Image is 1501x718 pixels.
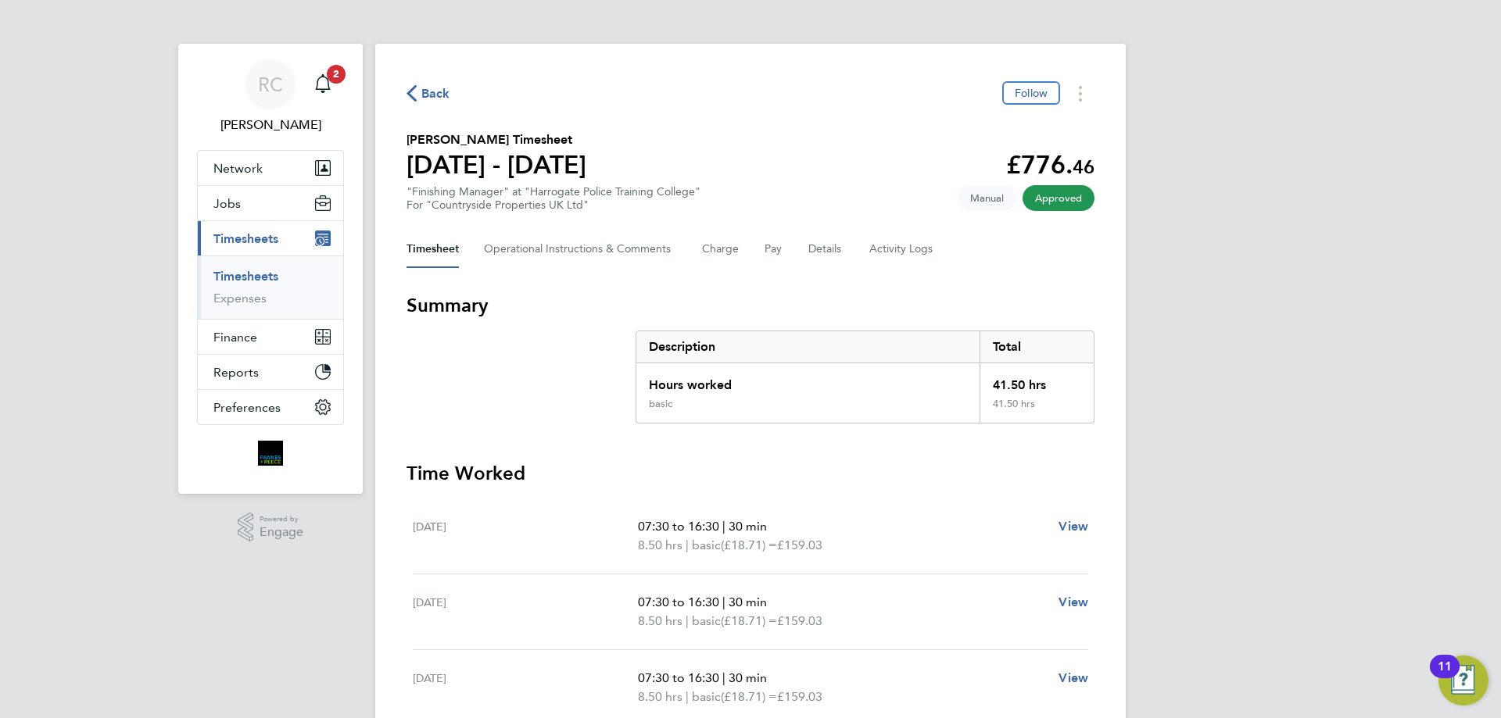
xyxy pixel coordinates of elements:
span: £159.03 [777,538,822,552]
button: Timesheet [407,230,459,268]
span: This timesheet has been approved. [1023,185,1094,211]
span: basic [692,688,721,706]
span: 30 min [729,595,767,609]
span: 2 [327,65,346,84]
button: Timesheets [198,221,343,255]
span: Back [421,84,450,103]
a: Expenses [213,291,267,305]
span: 30 min [729,519,767,534]
nav: Main navigation [178,44,363,494]
span: (£18.71) = [721,613,777,628]
span: 30 min [729,670,767,685]
a: Timesheets [213,269,278,284]
span: Follow [1015,86,1048,100]
button: Reports [198,355,343,389]
span: 07:30 to 16:30 [638,670,719,685]
button: Activity Logs [869,230,935,268]
h1: [DATE] - [DATE] [407,149,586,180]
div: Hours worked [636,363,980,398]
a: RC[PERSON_NAME] [197,59,344,134]
div: 41.50 hrs [980,363,1094,398]
span: Network [213,161,263,176]
span: View [1059,670,1088,685]
span: 46 [1073,155,1094,178]
div: For "Countryside Properties UK Ltd" [407,198,700,212]
span: basic [692,536,721,555]
span: RC [258,74,283,95]
span: 8.50 hrs [638,538,682,552]
button: Finance [198,320,343,354]
span: Timesheets [213,231,278,246]
div: Description [636,331,980,363]
div: Summary [636,330,1094,423]
button: Pay [765,230,783,268]
button: Back [407,84,450,103]
a: View [1059,669,1088,688]
app-decimal: £776. [1006,150,1094,180]
a: View [1059,517,1088,536]
div: [DATE] [413,593,638,630]
span: basic [692,612,721,630]
span: View [1059,595,1088,609]
a: 2 [307,59,339,109]
div: 11 [1438,666,1452,687]
span: Engage [260,526,303,539]
button: Details [808,230,844,268]
div: Timesheets [198,255,343,319]
span: | [722,595,725,609]
button: Charge [702,230,740,268]
button: Preferences [198,390,343,424]
span: Jobs [213,196,241,211]
div: [DATE] [413,517,638,555]
span: £159.03 [777,613,822,628]
div: Total [980,331,1094,363]
span: £159.03 [777,689,822,704]
span: 07:30 to 16:30 [638,595,719,609]
img: bromak-logo-retina.png [258,441,283,466]
div: "Finishing Manager" at "Harrogate Police Training College" [407,185,700,212]
div: basic [649,398,672,410]
a: Powered byEngage [238,513,304,542]
button: Follow [1002,81,1060,105]
span: | [722,670,725,685]
span: Preferences [213,400,281,415]
span: This timesheet was manually created. [958,185,1016,211]
button: Network [198,151,343,185]
span: (£18.71) = [721,689,777,704]
a: View [1059,593,1088,612]
h3: Time Worked [407,461,1094,486]
span: Powered by [260,513,303,526]
span: 07:30 to 16:30 [638,519,719,534]
span: 8.50 hrs [638,613,682,628]
h2: [PERSON_NAME] Timesheet [407,130,586,149]
h3: Summary [407,293,1094,318]
span: | [686,613,689,628]
span: Roselyn Coelho [197,116,344,134]
div: [DATE] [413,669,638,706]
span: (£18.71) = [721,538,777,552]
span: 8.50 hrs [638,689,682,704]
button: Open Resource Center, 11 new notifications [1438,655,1488,705]
a: Go to home page [197,441,344,466]
div: 41.50 hrs [980,398,1094,423]
span: | [722,519,725,534]
button: Operational Instructions & Comments [484,230,677,268]
button: Timesheets Menu [1066,81,1094,105]
button: Jobs [198,186,343,220]
span: | [686,689,689,704]
span: Finance [213,330,257,345]
span: | [686,538,689,552]
span: View [1059,519,1088,534]
span: Reports [213,365,259,380]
